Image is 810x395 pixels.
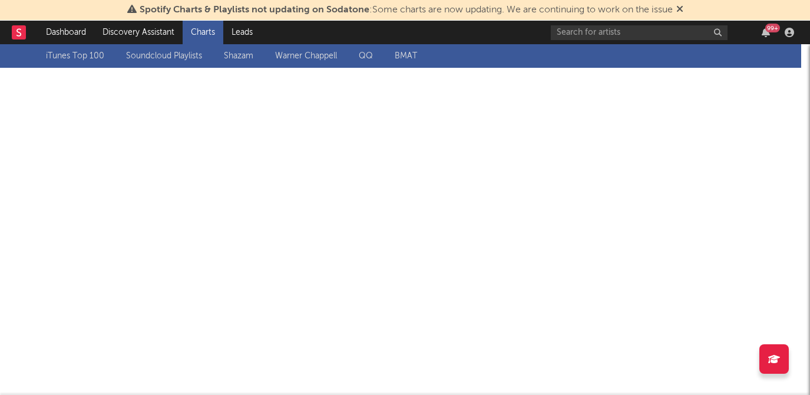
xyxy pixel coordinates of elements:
[140,5,369,15] span: Spotify Charts & Playlists not updating on Sodatone
[140,5,673,15] span: : Some charts are now updating. We are continuing to work on the issue
[395,49,417,63] a: BMAT
[46,49,104,63] a: iTunes Top 100
[224,49,253,63] a: Shazam
[765,24,780,32] div: 99 +
[183,21,223,44] a: Charts
[275,49,337,63] a: Warner Chappell
[223,21,261,44] a: Leads
[94,21,183,44] a: Discovery Assistant
[38,21,94,44] a: Dashboard
[359,49,373,63] a: QQ
[551,25,728,40] input: Search for artists
[676,5,683,15] span: Dismiss
[762,28,770,37] button: 99+
[126,49,202,63] a: Soundcloud Playlists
